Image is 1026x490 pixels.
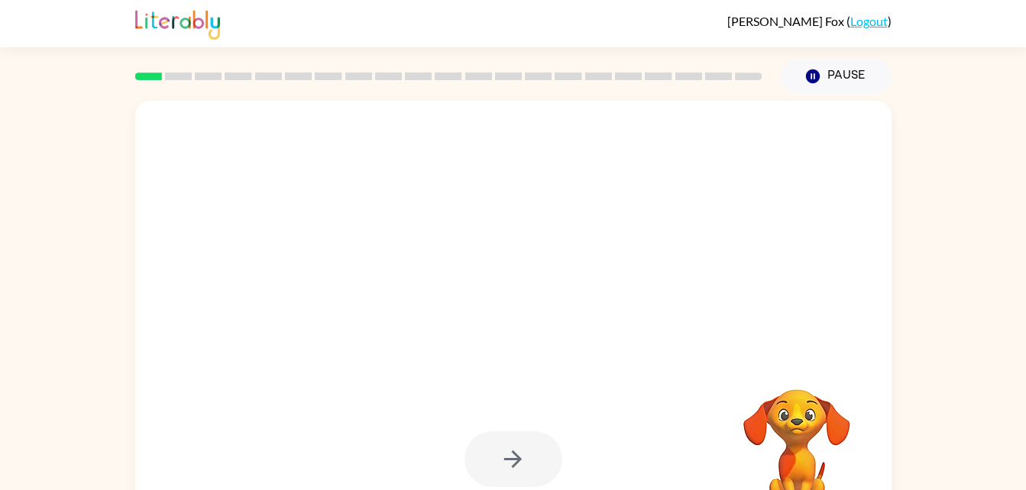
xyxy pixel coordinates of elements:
[781,59,892,94] button: Pause
[727,14,846,28] span: [PERSON_NAME] Fox
[135,6,220,40] img: Literably
[850,14,888,28] a: Logout
[727,14,892,28] div: ( )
